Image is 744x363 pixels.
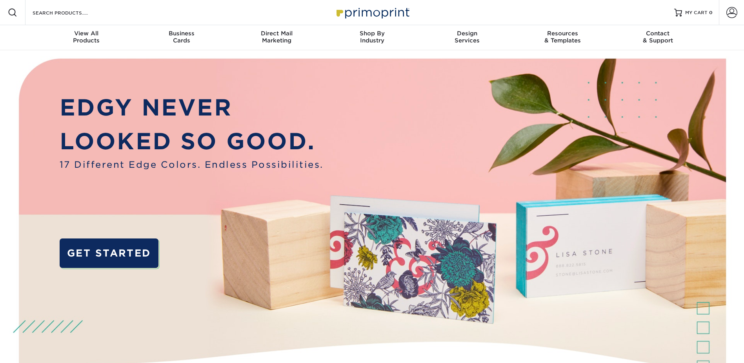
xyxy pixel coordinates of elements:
[39,25,134,50] a: View AllProducts
[610,30,706,37] span: Contact
[515,30,610,44] div: & Templates
[515,30,610,37] span: Resources
[333,4,411,21] img: Primoprint
[60,125,324,158] p: LOOKED SO GOOD.
[32,8,108,17] input: SEARCH PRODUCTS.....
[610,30,706,44] div: & Support
[420,30,515,44] div: Services
[515,25,610,50] a: Resources& Templates
[229,30,324,44] div: Marketing
[60,91,324,124] p: EDGY NEVER
[60,238,158,268] a: GET STARTED
[60,158,324,171] span: 17 Different Edge Colors. Endless Possibilities.
[420,30,515,37] span: Design
[709,10,713,15] span: 0
[610,25,706,50] a: Contact& Support
[134,25,229,50] a: BusinessCards
[324,30,420,44] div: Industry
[229,30,324,37] span: Direct Mail
[685,9,708,16] span: MY CART
[39,30,134,44] div: Products
[420,25,515,50] a: DesignServices
[39,30,134,37] span: View All
[324,30,420,37] span: Shop By
[324,25,420,50] a: Shop ByIndustry
[134,30,229,37] span: Business
[229,25,324,50] a: Direct MailMarketing
[134,30,229,44] div: Cards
